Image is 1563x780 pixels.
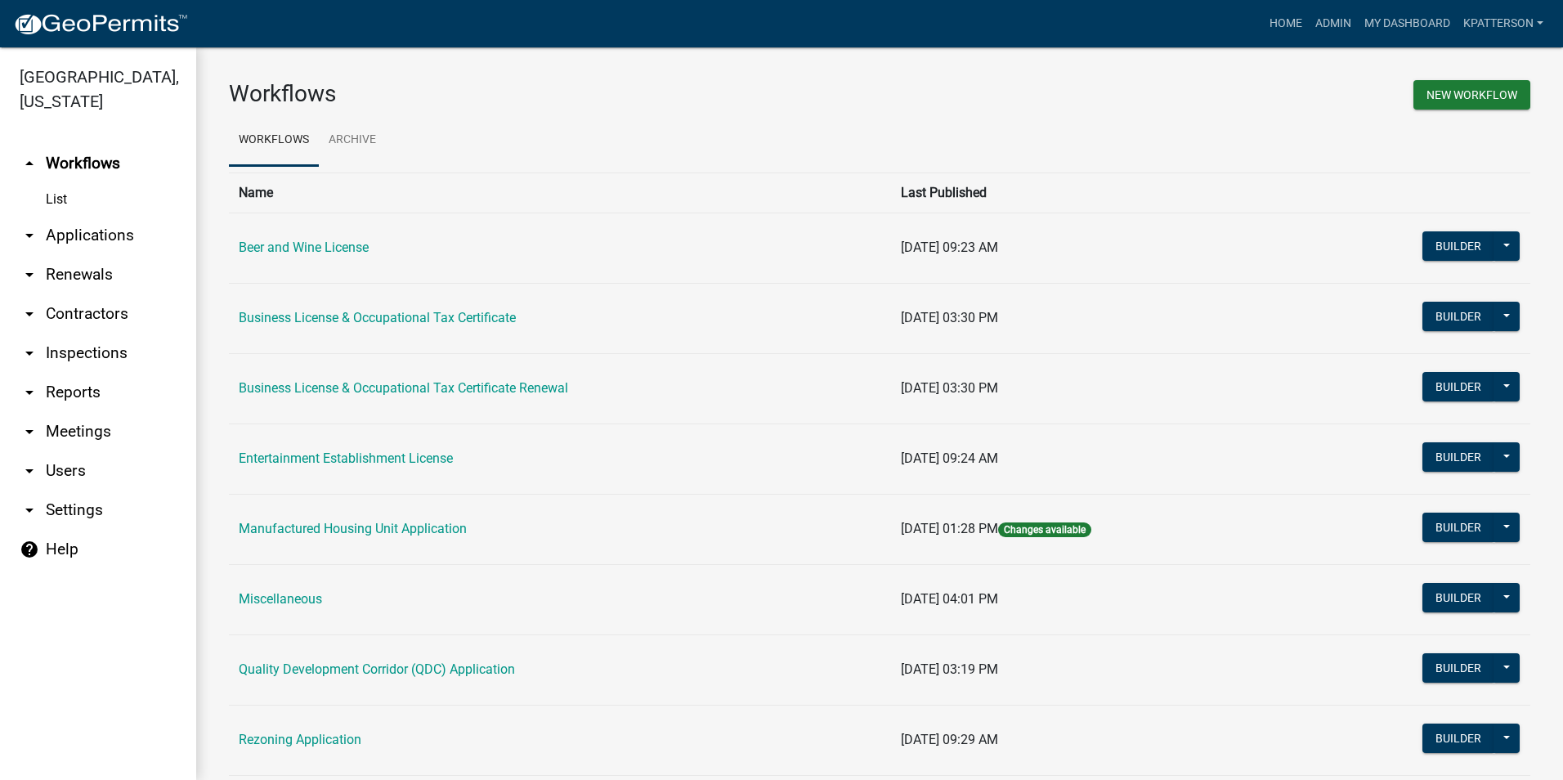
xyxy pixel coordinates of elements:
a: Rezoning Application [239,732,361,747]
a: Quality Development Corridor (QDC) Application [239,661,515,677]
button: New Workflow [1413,80,1530,110]
i: arrow_drop_down [20,500,39,520]
a: Business License & Occupational Tax Certificate [239,310,516,325]
span: [DATE] 03:30 PM [901,310,998,325]
i: arrow_drop_down [20,343,39,363]
i: arrow_drop_down [20,304,39,324]
button: Builder [1422,302,1494,331]
i: arrow_drop_down [20,265,39,285]
button: Builder [1422,372,1494,401]
a: Admin [1309,8,1358,39]
span: [DATE] 01:28 PM [901,521,998,536]
a: Business License & Occupational Tax Certificate Renewal [239,380,568,396]
a: Manufactured Housing Unit Application [239,521,467,536]
span: Changes available [998,522,1091,537]
a: My Dashboard [1358,8,1457,39]
i: arrow_drop_down [20,383,39,402]
a: Beer and Wine License [239,240,369,255]
a: Miscellaneous [239,591,322,607]
button: Builder [1422,513,1494,542]
th: Last Published [891,173,1305,213]
a: Home [1263,8,1309,39]
i: help [20,540,39,559]
button: Builder [1422,724,1494,753]
span: [DATE] 03:19 PM [901,661,998,677]
button: Builder [1422,583,1494,612]
i: arrow_drop_down [20,461,39,481]
a: Archive [319,114,386,167]
i: arrow_drop_down [20,422,39,442]
h3: Workflows [229,80,867,108]
button: Builder [1422,231,1494,261]
a: Workflows [229,114,319,167]
span: [DATE] 04:01 PM [901,591,998,607]
a: Entertainment Establishment License [239,451,453,466]
span: [DATE] 09:24 AM [901,451,998,466]
th: Name [229,173,891,213]
button: Builder [1422,653,1494,683]
span: [DATE] 03:30 PM [901,380,998,396]
button: Builder [1422,442,1494,472]
i: arrow_drop_down [20,226,39,245]
span: [DATE] 09:29 AM [901,732,998,747]
a: KPATTERSON [1457,8,1550,39]
i: arrow_drop_up [20,154,39,173]
span: [DATE] 09:23 AM [901,240,998,255]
